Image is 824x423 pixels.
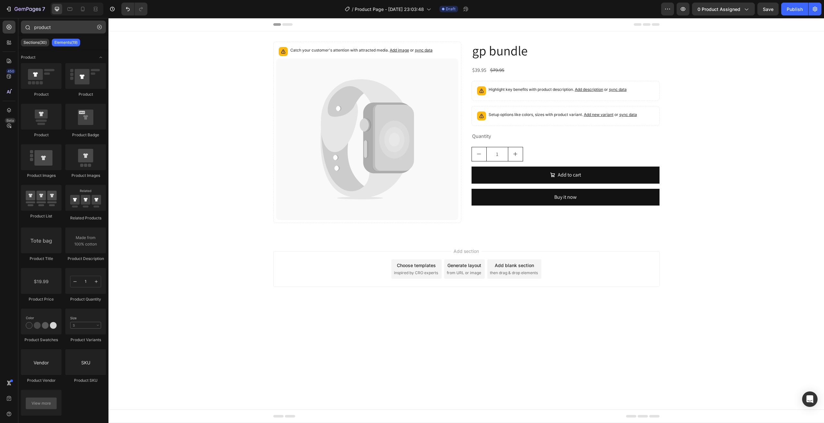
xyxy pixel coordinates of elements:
[757,3,779,15] button: Save
[363,171,551,188] button: Buy it now
[281,30,301,34] span: Add image
[381,252,429,258] span: then drag & drop elements
[5,118,15,123] div: Beta
[475,94,505,99] span: Add new variant
[301,30,324,34] span: or
[65,337,106,343] div: Product Variants
[339,244,373,251] div: Generate layout
[355,6,424,13] span: Product Page - [DATE] 23:03:48
[466,69,495,74] span: Add description
[363,113,551,124] div: Quantity
[511,94,529,99] span: sync data
[21,91,61,97] div: Product
[787,6,803,13] div: Publish
[338,252,373,258] span: from URL or image
[446,6,455,12] span: Draft
[380,68,518,75] p: Highlight key benefits with product description.
[400,129,414,143] button: increment
[386,244,426,251] div: Add blank section
[380,93,529,100] p: Setup options like colors, sizes with product variant.
[692,3,755,15] button: 0 product assigned
[182,29,324,35] p: Catch your customer's attention with attracted media.
[288,244,327,251] div: Choose templates
[286,252,330,258] span: inspired by CRO experts
[381,47,397,58] div: $79.95
[505,94,529,99] span: or
[65,91,106,97] div: Product
[3,3,48,15] button: 7
[21,173,61,178] div: Product Images
[96,52,106,62] span: Toggle open
[449,152,473,162] div: Add to cart
[21,132,61,138] div: Product
[21,21,106,34] input: Search Sections & Elements
[352,6,353,13] span: /
[763,6,773,12] span: Save
[802,391,818,407] div: Open Intercom Messenger
[42,5,45,13] p: 7
[306,30,324,34] span: sync data
[65,378,106,383] div: Product SKU
[6,69,15,74] div: 450
[65,256,106,262] div: Product Description
[446,175,468,184] div: Buy it now
[21,337,61,343] div: Product Swatches
[21,378,61,383] div: Product Vendor
[363,129,378,143] button: decrement
[781,3,808,15] button: Publish
[363,24,551,42] h2: gp bundle
[21,296,61,302] div: Product Price
[54,40,78,45] p: Elements(19)
[378,129,400,143] input: quantity
[108,18,824,423] iframe: To enrich screen reader interactions, please activate Accessibility in Grammarly extension settings
[121,3,147,15] div: Undo/Redo
[23,40,47,45] p: Sections(30)
[65,296,106,302] div: Product Quantity
[342,230,373,236] span: Add section
[363,47,379,58] div: $39.95
[65,132,106,138] div: Product Badge
[495,69,518,74] span: or
[501,69,518,74] span: sync data
[363,149,551,166] button: Add to cart
[21,256,61,262] div: Product Title
[21,54,35,60] span: Product
[65,215,106,221] div: Related Products
[698,6,740,13] span: 0 product assigned
[21,213,61,219] div: Product List
[65,173,106,178] div: Product Images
